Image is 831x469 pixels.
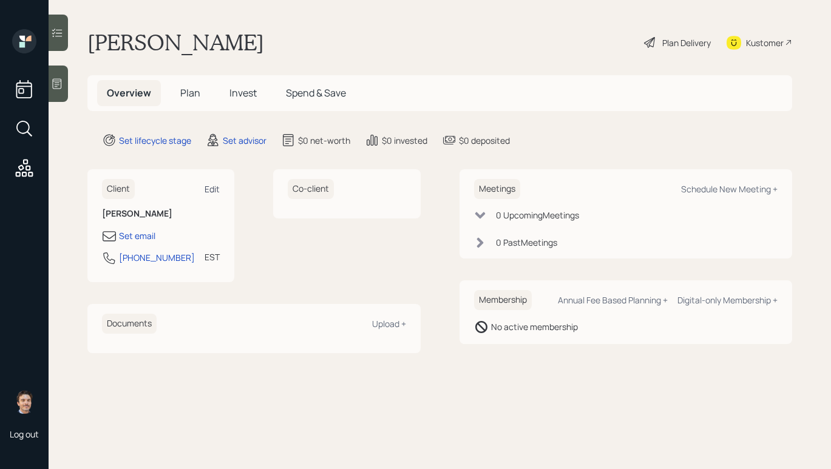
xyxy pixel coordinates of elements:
div: Set advisor [223,134,266,147]
div: No active membership [491,320,578,333]
div: Set lifecycle stage [119,134,191,147]
h6: Co-client [288,179,334,199]
div: $0 net-worth [298,134,350,147]
h6: Meetings [474,179,520,199]
div: Edit [205,183,220,195]
div: 0 Upcoming Meeting s [496,209,579,221]
div: Kustomer [746,36,784,49]
span: Plan [180,86,200,100]
span: Overview [107,86,151,100]
div: $0 invested [382,134,427,147]
div: Log out [10,428,39,440]
h6: Documents [102,314,157,334]
div: Digital-only Membership + [677,294,778,306]
div: Annual Fee Based Planning + [558,294,668,306]
h6: Client [102,179,135,199]
div: EST [205,251,220,263]
div: 0 Past Meeting s [496,236,557,249]
h6: [PERSON_NAME] [102,209,220,219]
div: Schedule New Meeting + [681,183,778,195]
h1: [PERSON_NAME] [87,29,264,56]
div: Plan Delivery [662,36,711,49]
div: [PHONE_NUMBER] [119,251,195,264]
img: robby-grisanti-headshot.png [12,390,36,414]
h6: Membership [474,290,532,310]
div: $0 deposited [459,134,510,147]
div: Set email [119,229,155,242]
span: Spend & Save [286,86,346,100]
span: Invest [229,86,257,100]
div: Upload + [372,318,406,329]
